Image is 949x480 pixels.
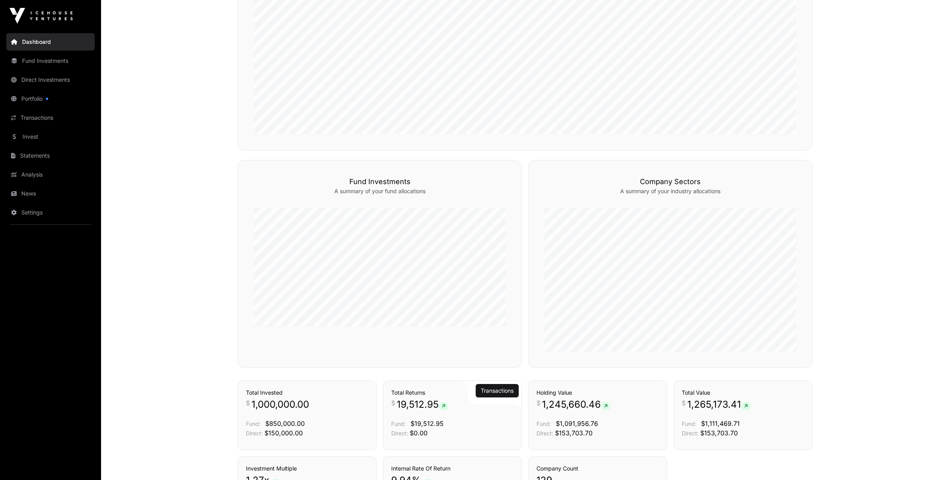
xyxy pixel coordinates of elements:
span: $150,000.00 [264,429,303,437]
span: Fund: [246,420,261,427]
span: Direct: [682,430,699,437]
a: Statements [6,147,95,164]
iframe: Chat Widget [910,442,949,480]
span: Direct: [391,430,408,437]
span: $0.00 [410,429,428,437]
span: $ [536,398,540,408]
a: Settings [6,204,95,221]
span: Fund: [391,420,406,427]
h3: Internal Rate Of Return [391,465,514,472]
a: Direct Investments [6,71,95,88]
h3: Total Returns [391,389,514,397]
span: $1,091,956.76 [556,420,598,427]
span: $ [682,398,686,408]
span: Fund: [536,420,551,427]
h3: Investment Multiple [246,465,368,472]
h3: Company Sectors [544,176,796,187]
h3: Total Value [682,389,804,397]
a: Transactions [481,387,514,395]
a: Portfolio [6,90,95,107]
a: Dashboard [6,33,95,51]
p: A summary of your fund allocations [254,187,506,195]
span: $1,111,469.71 [701,420,740,427]
a: Transactions [6,109,95,126]
span: $19,512.95 [411,420,444,427]
span: $153,703.70 [700,429,738,437]
span: 1,265,173.41 [687,398,751,411]
span: Fund: [682,420,696,427]
span: $ [391,398,395,408]
h3: Fund Investments [254,176,506,187]
h3: Holding Value [536,389,659,397]
a: Invest [6,128,95,145]
a: News [6,185,95,202]
span: 1,245,660.46 [542,398,611,411]
img: Icehouse Ventures Logo [9,8,73,24]
span: Direct: [536,430,553,437]
p: A summary of your industry allocations [544,187,796,195]
span: 19,512.95 [397,398,448,411]
a: Fund Investments [6,52,95,70]
span: $ [246,398,250,408]
span: Direct: [246,430,263,437]
span: $850,000.00 [265,420,305,427]
button: Transactions [476,384,519,397]
span: 1,000,000.00 [251,398,309,411]
h3: Company Count [536,465,659,472]
span: $153,703.70 [555,429,593,437]
a: Analysis [6,166,95,183]
h3: Total Invested [246,389,368,397]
